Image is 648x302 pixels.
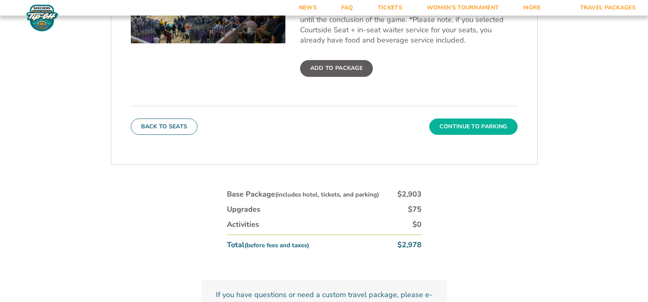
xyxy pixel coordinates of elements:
div: Base Package [227,189,379,199]
small: (includes hotel, tickets, and parking) [275,190,379,199]
div: $75 [408,204,422,215]
div: $2,978 [397,240,422,250]
div: Upgrades [227,204,260,215]
img: Fort Myers Tip-Off [25,4,60,32]
div: $0 [413,219,422,230]
label: Add To Package [300,60,373,76]
div: Total [227,240,309,250]
button: Back To Seats [131,119,198,135]
div: Activities [227,219,259,230]
div: $2,903 [397,189,422,199]
button: Continue To Parking [429,119,518,135]
small: (before fees and taxes) [244,241,309,249]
